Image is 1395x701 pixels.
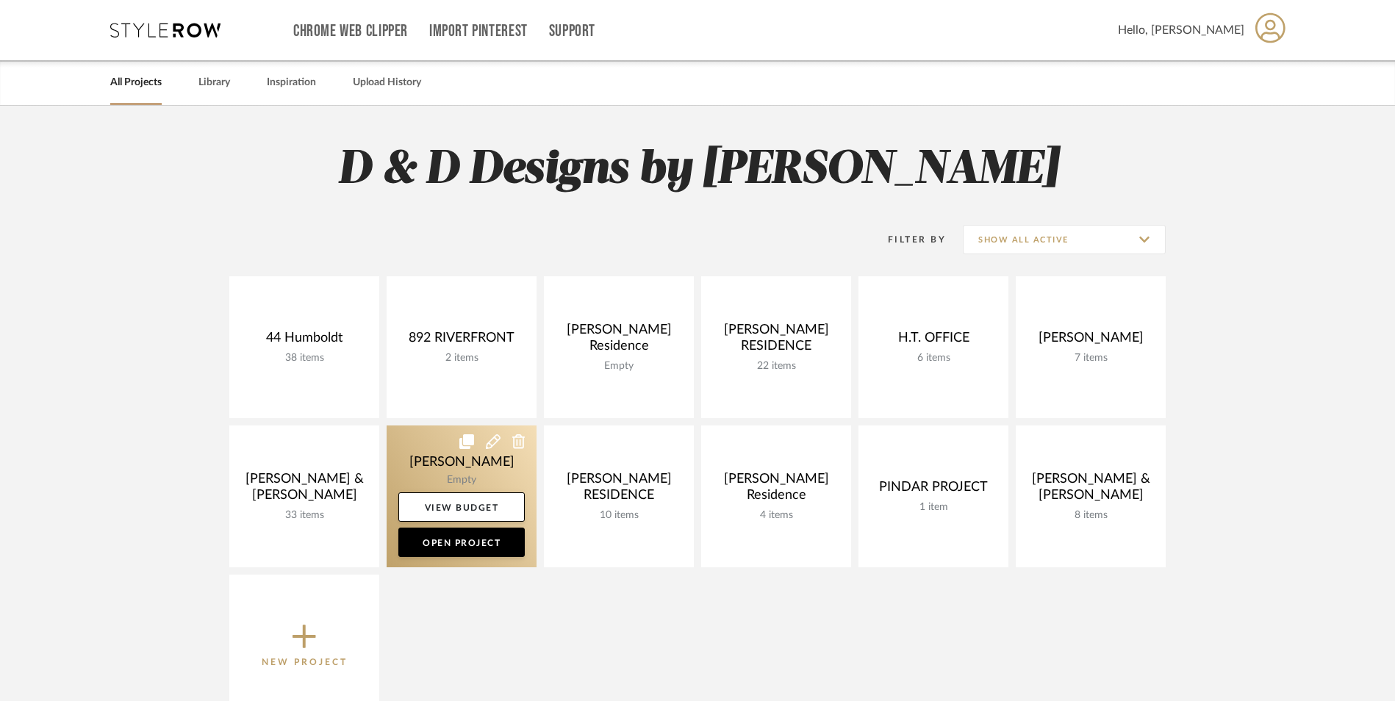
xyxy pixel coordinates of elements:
[398,352,525,364] div: 2 items
[1028,330,1154,352] div: [PERSON_NAME]
[556,471,682,509] div: [PERSON_NAME] RESIDENCE
[713,360,839,373] div: 22 items
[869,232,946,247] div: Filter By
[429,25,528,37] a: Import Pinterest
[168,143,1227,198] h2: D & D Designs by [PERSON_NAME]
[110,73,162,93] a: All Projects
[1028,509,1154,522] div: 8 items
[1028,352,1154,364] div: 7 items
[1118,21,1244,39] span: Hello, [PERSON_NAME]
[293,25,408,37] a: Chrome Web Clipper
[556,509,682,522] div: 10 items
[556,360,682,373] div: Empty
[713,471,839,509] div: [PERSON_NAME] Residence
[353,73,421,93] a: Upload History
[549,25,595,37] a: Support
[398,528,525,557] a: Open Project
[870,501,997,514] div: 1 item
[241,471,367,509] div: [PERSON_NAME] & [PERSON_NAME]
[241,330,367,352] div: 44 Humboldt
[398,330,525,352] div: 892 RIVERFRONT
[1028,471,1154,509] div: [PERSON_NAME] & [PERSON_NAME]
[713,509,839,522] div: 4 items
[870,330,997,352] div: H.T. OFFICE
[870,479,997,501] div: PINDAR PROJECT
[267,73,316,93] a: Inspiration
[198,73,230,93] a: Library
[262,655,348,669] p: New Project
[713,322,839,360] div: [PERSON_NAME] RESIDENCE
[556,322,682,360] div: [PERSON_NAME] Residence
[241,352,367,364] div: 38 items
[398,492,525,522] a: View Budget
[241,509,367,522] div: 33 items
[870,352,997,364] div: 6 items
